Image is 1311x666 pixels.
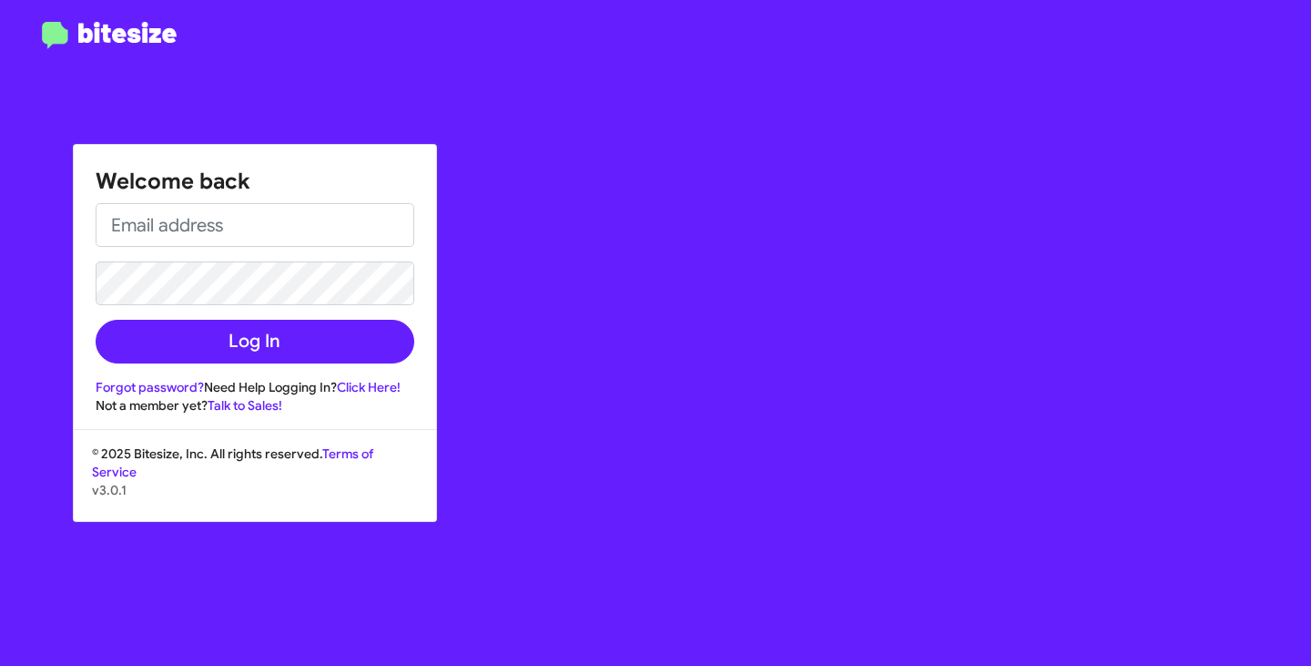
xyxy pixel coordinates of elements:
p: v3.0.1 [92,481,418,499]
a: Talk to Sales! [208,397,282,414]
a: Terms of Service [92,446,373,480]
div: Need Help Logging In? [96,378,414,396]
div: © 2025 Bitesize, Inc. All rights reserved. [74,445,436,521]
div: Not a member yet? [96,396,414,415]
input: Email address [96,203,414,247]
a: Click Here! [337,379,401,395]
h1: Welcome back [96,167,414,196]
a: Forgot password? [96,379,204,395]
button: Log In [96,320,414,364]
